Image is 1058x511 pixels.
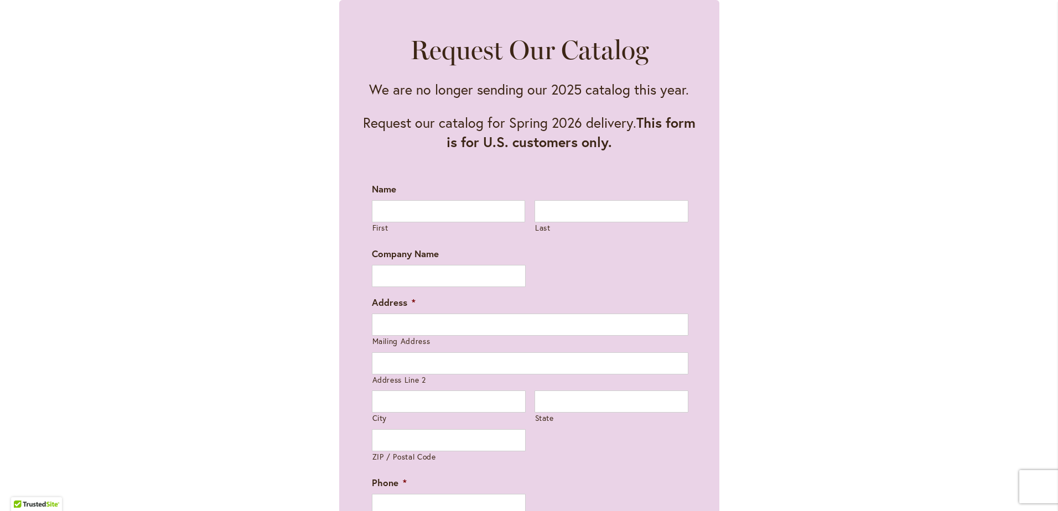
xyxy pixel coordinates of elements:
label: State [535,413,688,424]
label: Address Line 2 [372,375,688,385]
label: City [372,413,526,424]
p: We are no longer sending our 2025 catalog this year. [369,80,689,99]
label: First [372,223,526,233]
p: Request our catalog for Spring 2026 delivery. [361,113,697,152]
label: Mailing Address [372,336,688,347]
label: Company Name [372,248,439,260]
label: ZIP / Postal Code [372,452,526,462]
h2: Request Our Catalog [410,33,649,66]
label: Last [535,223,688,233]
label: Name [372,183,396,195]
strong: This form is for U.S. customers only. [447,113,696,151]
label: Address [372,296,416,309]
